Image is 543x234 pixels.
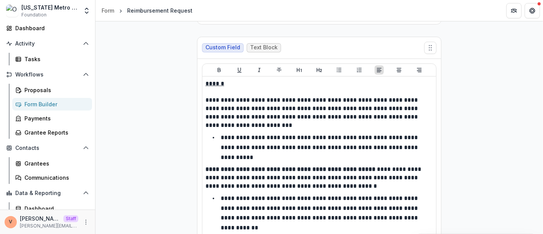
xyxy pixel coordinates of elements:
button: Heading 1 [295,65,304,75]
button: Ordered List [355,65,364,75]
div: [US_STATE] Metro Parks and Nature Workflow Sandbox [21,3,78,11]
button: Open entity switcher [81,3,92,18]
button: Bold [215,65,224,75]
button: Open Activity [3,37,92,50]
button: Open Workflows [3,68,92,81]
button: More [81,218,90,227]
button: Heading 2 [315,65,324,75]
button: Underline [235,65,244,75]
div: Communications [24,174,86,182]
div: Dashboard [24,205,86,213]
img: Oregon Metro Parks and Nature Workflow Sandbox [6,5,18,17]
p: [PERSON_NAME][EMAIL_ADDRESS][DOMAIN_NAME] [20,223,78,229]
div: Form [102,6,114,15]
button: Bullet List [335,65,344,75]
div: Reimbursement Request [127,6,192,15]
button: Move field [424,42,436,54]
a: Grantees [12,157,92,170]
button: Align Right [415,65,424,75]
span: Workflows [15,71,80,78]
span: Foundation [21,11,47,18]
div: Venkat [9,219,13,224]
span: Data & Reporting [15,190,80,197]
a: Grantee Reports [12,126,92,139]
button: Partners [506,3,522,18]
span: Text Block [250,44,278,51]
button: Get Help [525,3,540,18]
button: Align Center [394,65,404,75]
div: Proposals [24,86,86,94]
button: Open Contacts [3,142,92,154]
button: Strike [275,65,284,75]
span: Contacts [15,145,80,151]
a: Dashboard [3,22,92,34]
div: Payments [24,114,86,122]
div: Tasks [24,55,86,63]
a: Proposals [12,84,92,96]
div: Form Builder [24,100,86,108]
button: Open Data & Reporting [3,187,92,199]
a: Tasks [12,53,92,65]
a: Payments [12,112,92,125]
a: Dashboard [12,202,92,215]
p: Staff [63,215,78,222]
div: Dashboard [15,24,86,32]
span: Custom Field [205,44,240,51]
span: Activity [15,41,80,47]
a: Form Builder [12,98,92,110]
button: Italicize [255,65,264,75]
a: Communications [12,171,92,184]
div: Grantees [24,159,86,167]
p: [PERSON_NAME] [20,214,60,223]
a: Form [99,5,117,16]
button: Align Left [375,65,384,75]
nav: breadcrumb [99,5,196,16]
div: Grantee Reports [24,128,86,136]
